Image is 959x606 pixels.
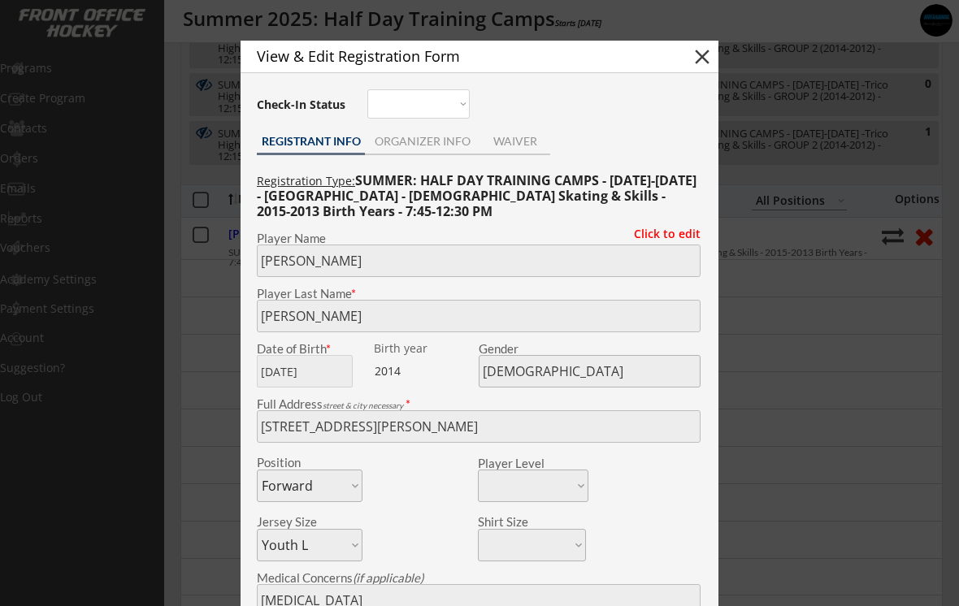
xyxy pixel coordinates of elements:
div: Check-In Status [257,99,349,110]
button: close [690,45,714,69]
div: Player Name [257,232,701,245]
div: WAIVER [479,136,550,147]
div: Date of Birth [257,343,362,355]
div: Birth year [374,343,475,354]
div: Jersey Size [257,516,341,528]
div: Medical Concerns [257,572,701,584]
div: REGISTRANT INFO [257,136,365,147]
div: Full Address [257,398,701,410]
u: Registration Type: [257,173,355,188]
em: (if applicable) [353,570,423,585]
div: We are transitioning the system to collect and store date of birth instead of just birth year to ... [374,343,475,355]
div: Player Last Name [257,288,701,300]
div: Gender [479,343,701,355]
input: Street, City, Province/State [257,410,701,443]
strong: SUMMER: HALF DAY TRAINING CAMPS - [DATE]-[DATE] - [GEOGRAPHIC_DATA] - [DEMOGRAPHIC_DATA] Skating ... [257,171,700,220]
em: street & city necessary [323,400,403,410]
div: Player Level [478,457,588,470]
div: Shirt Size [478,516,562,528]
div: Position [257,457,341,469]
div: 2014 [375,363,476,379]
div: ORGANIZER INFO [365,136,479,147]
div: Click to edit [622,228,701,240]
div: View & Edit Registration Form [257,49,662,63]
